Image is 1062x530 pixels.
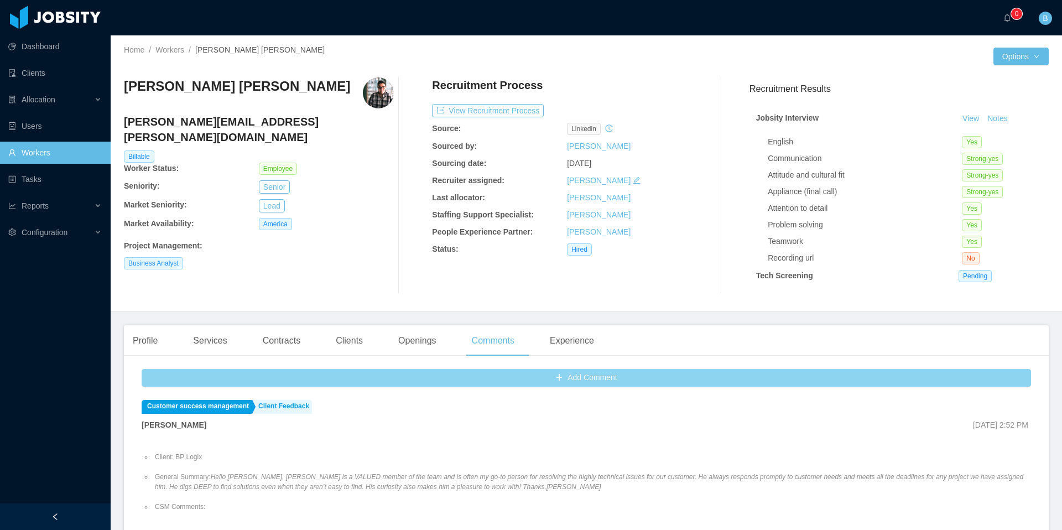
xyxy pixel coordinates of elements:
[153,452,1031,462] li: Client: BP Logix
[8,62,102,84] a: icon: auditClients
[962,202,982,215] span: Yes
[962,153,1003,165] span: Strong-yes
[124,219,194,228] b: Market Availability:
[983,112,1012,126] button: Notes
[962,252,979,264] span: No
[8,96,16,103] i: icon: solution
[567,176,631,185] a: [PERSON_NAME]
[567,142,631,150] a: [PERSON_NAME]
[567,193,631,202] a: [PERSON_NAME]
[463,325,523,356] div: Comments
[768,252,962,264] div: Recording url
[993,48,1049,65] button: Optionsicon: down
[432,77,543,93] h4: Recruitment Process
[768,219,962,231] div: Problem solving
[259,199,285,212] button: Lead
[155,473,1023,491] em: Hello [PERSON_NAME], [PERSON_NAME] is a VALUED member of the team and is often my go-to person fo...
[768,236,962,247] div: Teamwork
[768,202,962,214] div: Attention to detail
[567,159,591,168] span: [DATE]
[633,176,641,184] i: icon: edit
[124,181,160,190] b: Seniority:
[756,113,819,122] strong: Jobsity Interview
[184,325,236,356] div: Services
[259,163,297,175] span: Employee
[155,45,184,54] a: Workers
[124,114,394,145] h4: [PERSON_NAME][EMAIL_ADDRESS][PERSON_NAME][DOMAIN_NAME]
[153,502,1031,512] li: CSM Comments:
[567,243,592,256] span: Hired
[768,169,962,181] div: Attitude and cultural fit
[124,150,154,163] span: Billable
[124,325,166,356] div: Profile
[124,164,179,173] b: Worker Status:
[259,218,292,230] span: America
[432,104,544,117] button: icon: exportView Recruitment Process
[962,169,1003,181] span: Strong-yes
[124,200,187,209] b: Market Seniority:
[962,236,982,248] span: Yes
[8,228,16,236] i: icon: setting
[432,210,534,219] b: Staffing Support Specialist:
[8,202,16,210] i: icon: line-chart
[432,227,533,236] b: People Experience Partner:
[432,245,458,253] b: Status:
[142,420,206,429] strong: [PERSON_NAME]
[756,271,813,280] strong: Tech Screening
[768,136,962,148] div: English
[749,82,1049,96] h3: Recruitment Results
[149,45,151,54] span: /
[1011,8,1022,19] sup: 0
[959,270,992,282] span: Pending
[8,168,102,190] a: icon: profileTasks
[432,193,485,202] b: Last allocator:
[22,228,67,237] span: Configuration
[432,106,544,115] a: icon: exportView Recruitment Process
[567,123,601,135] span: linkedin
[567,227,631,236] a: [PERSON_NAME]
[327,325,372,356] div: Clients
[124,241,202,250] b: Project Management :
[962,136,982,148] span: Yes
[8,115,102,137] a: icon: robotUsers
[253,400,312,414] a: Client Feedback
[22,201,49,210] span: Reports
[432,176,504,185] b: Recruiter assigned:
[124,257,183,269] span: Business Analyst
[8,142,102,164] a: icon: userWorkers
[124,77,350,95] h3: [PERSON_NAME] [PERSON_NAME]
[8,35,102,58] a: icon: pie-chartDashboard
[1003,14,1011,22] i: icon: bell
[432,124,461,133] b: Source:
[432,159,486,168] b: Sourcing date:
[768,186,962,198] div: Appliance (final call)
[541,325,603,356] div: Experience
[153,472,1031,492] li: General Summary:
[259,180,290,194] button: Senior
[768,153,962,164] div: Communication
[973,420,1028,429] span: [DATE] 2:52 PM
[195,45,325,54] span: [PERSON_NAME] [PERSON_NAME]
[142,369,1031,387] button: icon: plusAdd Comment
[124,45,144,54] a: Home
[567,210,631,219] a: [PERSON_NAME]
[1043,12,1048,25] span: B
[363,77,394,108] img: befeedaa-e34d-496f-98ee-7b0b4456802c_6655f376bb148-400w.png
[254,325,309,356] div: Contracts
[962,219,982,231] span: Yes
[142,400,252,414] a: Customer success management
[605,124,613,132] i: icon: history
[962,186,1003,198] span: Strong-yes
[959,114,983,123] a: View
[389,325,445,356] div: Openings
[189,45,191,54] span: /
[22,95,55,104] span: Allocation
[432,142,477,150] b: Sourced by:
